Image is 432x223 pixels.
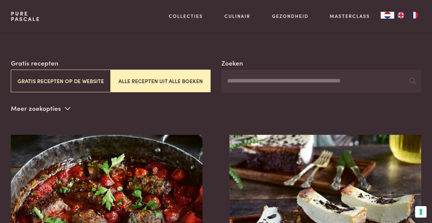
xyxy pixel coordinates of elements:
[272,13,308,20] a: Gezondheid
[169,13,203,20] a: Collecties
[221,58,243,68] label: Zoeken
[394,12,408,19] a: EN
[224,13,250,20] a: Culinair
[11,58,58,68] label: Gratis recepten
[381,12,421,19] aside: Language selected: Nederlands
[394,12,421,19] ul: Language list
[408,12,421,19] a: FR
[415,206,427,218] button: Uw voorkeuren voor toestemming voor trackingtechnologieën
[11,103,71,114] p: Meer zoekopties
[381,12,394,19] div: Language
[11,11,40,22] a: PurePascale
[11,70,111,92] button: Gratis recepten op de website
[330,13,370,20] a: Masterclass
[111,70,211,92] button: Alle recepten uit alle boeken
[381,12,394,19] a: NL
